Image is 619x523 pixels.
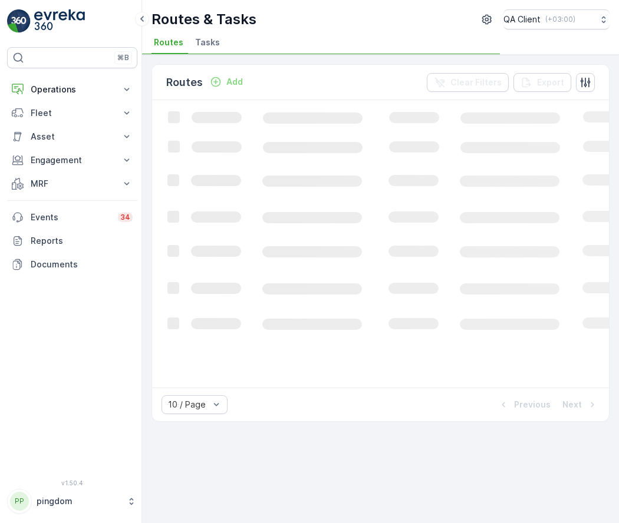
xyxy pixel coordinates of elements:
button: Clear Filters [427,73,509,92]
a: Reports [7,229,137,253]
p: Routes & Tasks [152,10,256,29]
button: Asset [7,125,137,148]
p: Clear Filters [450,77,502,88]
button: Next [561,398,600,412]
p: Operations [31,84,114,95]
a: Documents [7,253,137,276]
button: Fleet [7,101,137,125]
p: ( +03:00 ) [545,15,575,24]
p: Previous [514,399,551,411]
button: QA Client(+03:00) [503,9,610,29]
p: Asset [31,131,114,143]
p: Events [31,211,111,223]
button: Engagement [7,148,137,172]
button: Export [513,73,571,92]
img: logo [7,9,31,33]
p: Reports [31,235,133,247]
p: Routes [166,74,203,91]
span: Routes [154,37,183,48]
p: Fleet [31,107,114,119]
p: Engagement [31,154,114,166]
button: Add [205,75,248,89]
p: Export [537,77,564,88]
p: ⌘B [117,53,129,62]
p: Add [226,76,243,88]
span: Tasks [195,37,220,48]
p: QA Client [503,14,541,25]
p: pingdom [37,495,121,507]
p: Documents [31,259,133,270]
button: Previous [496,398,552,412]
img: logo_light-DOdMpM7g.png [34,9,85,33]
div: PP [10,492,29,511]
span: v 1.50.4 [7,479,137,486]
button: MRF [7,172,137,196]
p: MRF [31,178,114,190]
a: Events34 [7,206,137,229]
p: 34 [120,213,130,222]
p: Next [562,399,582,411]
button: Operations [7,78,137,101]
button: PPpingdom [7,489,137,514]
